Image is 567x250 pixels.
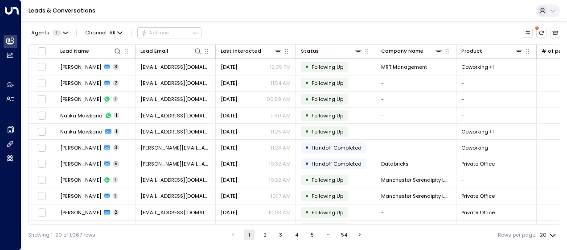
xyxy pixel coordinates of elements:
span: ksotheron@gmail.com [140,176,210,183]
span: Following Up [312,79,343,87]
td: - [456,221,537,236]
span: Following Up [312,176,343,183]
span: 1 [114,112,119,119]
span: Following Up [312,209,343,216]
td: - [376,108,456,123]
div: • [305,206,309,218]
div: Product [461,47,482,55]
span: Arman Hesari [60,96,101,103]
td: - [456,172,537,188]
span: 1 [114,129,119,135]
button: Go to next page [355,229,366,240]
button: page 1 [244,229,255,240]
p: 11:30 AM [270,112,291,119]
div: • [305,142,309,154]
span: Toggle select row [37,208,46,217]
span: 2 [113,209,119,216]
span: 1 [113,177,118,183]
div: 20 [540,229,558,241]
span: Ross Sykes [60,63,101,71]
td: - [376,140,456,155]
span: Josh Baker [60,144,101,151]
span: Toggle select row [37,192,46,200]
div: • [305,174,309,186]
span: Private Office [461,192,495,200]
span: 1 [113,96,118,102]
span: Yesterday [221,128,237,135]
span: Following Up [312,192,343,200]
p: 11:25 AM [271,128,291,135]
button: Actions [137,27,201,38]
span: 5 [113,161,119,167]
span: Yesterday [221,192,237,200]
span: Following Up [312,112,343,119]
div: Last Interacted [221,47,282,55]
span: Toggle select row [37,62,46,71]
div: Button group with a nested menu [137,27,201,38]
button: Go to page 2 [259,229,270,240]
span: thenoisyneighbourspod@gmail.com [140,209,210,216]
div: Lead Name [60,47,89,55]
button: Archived Leads [550,28,560,38]
p: 11:54 AM [271,79,291,87]
span: josh.baker@hotmail.co.uk [140,144,210,151]
div: Status [301,47,362,55]
a: Leads & Conversations [29,7,95,14]
span: Yesterday [221,63,237,71]
span: Toggle select all [37,47,46,56]
span: Channel: [82,28,126,37]
span: Arman Hesari [60,79,101,87]
span: Nalika Mawkana [60,128,103,135]
span: Manchester Serendipity Labs [381,176,451,183]
button: Customize [523,28,533,38]
div: Status [301,47,319,55]
td: - [456,75,537,91]
p: 06:59 AM [267,96,291,103]
p: 10:32 AM [269,160,291,167]
div: • [305,222,309,234]
div: … [323,229,333,240]
div: • [305,190,309,202]
span: 3 [113,145,119,151]
span: hesariarman72@outlook.com [140,96,210,103]
div: • [305,93,309,105]
span: Toggle select row [37,79,46,87]
span: Toggle select row [37,175,46,184]
td: - [456,108,537,123]
span: Yesterday [221,112,237,119]
button: Go to page 54 [339,229,349,240]
span: Handoff Completed [312,160,362,167]
div: Company Name [381,47,443,55]
span: Yesterday [221,96,237,103]
span: Yesterday [221,160,237,167]
td: - [376,221,456,236]
div: • [305,158,309,170]
span: 1 [113,193,118,200]
span: hesariarman72@outlook.com [140,79,210,87]
td: - [456,92,537,107]
div: Showing 1-20 of 1,067 rows [28,231,95,239]
span: Kade Sotheron [60,192,101,200]
div: Product [461,47,523,55]
span: Toggle select row [37,159,46,168]
span: Yesterday [221,79,237,87]
span: Toggle select row [37,143,46,152]
div: • [305,125,309,137]
span: 3 [113,64,119,70]
span: Yesterday [221,144,237,151]
span: All [109,30,115,36]
button: Go to page 4 [291,229,302,240]
div: Actions [141,29,169,36]
span: There are new threads available. Refresh the grid to view the latest updates. [536,28,546,38]
nav: pagination navigation [227,229,366,240]
button: Go to page 3 [275,229,286,240]
span: Manchester Serendipity Labs [381,192,451,200]
div: Lead Email [140,47,202,55]
span: Agents [31,30,49,35]
span: Coworking [461,144,488,151]
button: Agents1 [28,28,70,37]
label: Rows per page: [498,231,536,239]
span: Toggle select row [37,111,46,120]
div: Private Office [489,128,494,135]
span: Toggle select row [37,224,46,233]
